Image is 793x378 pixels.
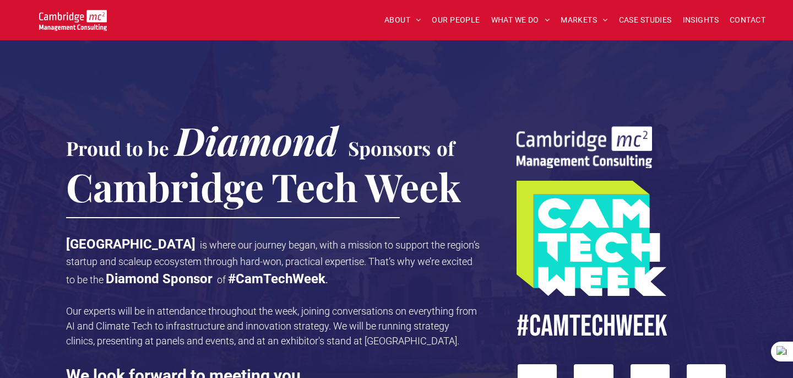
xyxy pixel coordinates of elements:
[66,236,195,252] strong: [GEOGRAPHIC_DATA]
[39,10,107,31] img: Go to Homepage
[228,271,325,287] strong: #CamTechWeek
[325,274,328,285] span: .
[517,181,666,296] img: A turquoise and lime green geometric graphic with the words CAM TECH WEEK in bold white letters s...
[724,12,771,29] a: CONTACT
[426,12,485,29] a: OUR PEOPLE
[517,308,667,345] span: #CamTECHWEEK
[175,114,338,166] span: Diamond
[66,239,480,285] span: is where our journey began, with a mission to support the region’s startup and scaleup ecosystem ...
[39,12,107,23] a: Your Business Transformed | Cambridge Management Consulting
[677,12,724,29] a: INSIGHTS
[486,12,556,29] a: WHAT WE DO
[66,160,461,212] span: Cambridge Tech Week
[555,12,613,29] a: MARKETS
[379,12,427,29] a: ABOUT
[437,135,454,161] span: of
[106,271,213,287] strong: Diamond Sponsor
[217,274,226,285] span: of
[66,135,169,161] span: Proud to be
[517,126,652,168] img: sustainability
[66,305,477,347] span: Our experts will be in attendance throughout the week, joining conversations on everything from A...
[348,135,431,161] span: Sponsors
[613,12,677,29] a: CASE STUDIES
